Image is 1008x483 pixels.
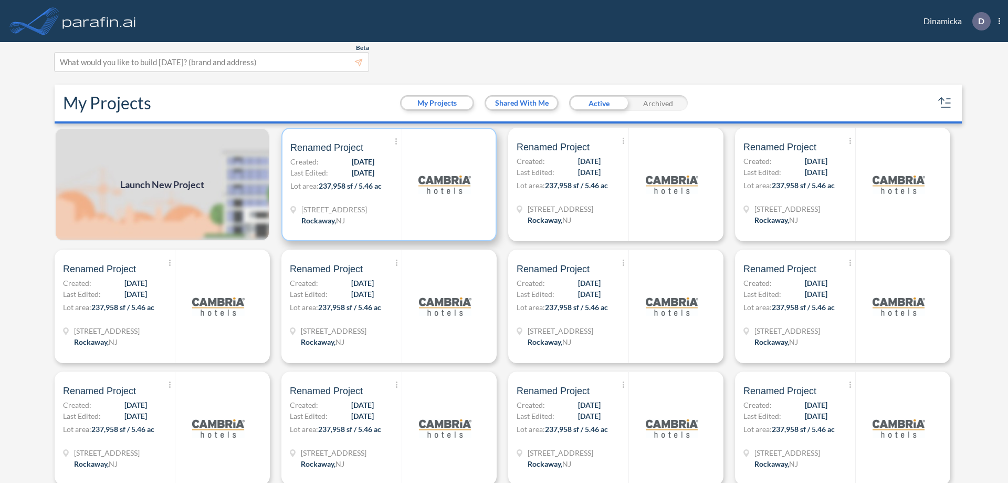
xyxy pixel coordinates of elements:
[528,203,593,214] span: 321 Mt Hope Ave
[937,95,953,111] button: sort
[545,181,608,190] span: 237,958 sf / 5.46 ac
[743,181,772,190] span: Lot area:
[743,289,781,300] span: Last Edited:
[805,167,827,178] span: [DATE]
[335,337,344,346] span: NJ
[63,278,91,289] span: Created:
[63,399,91,410] span: Created:
[789,337,798,346] span: NJ
[578,167,601,178] span: [DATE]
[351,278,374,289] span: [DATE]
[192,402,245,455] img: logo
[754,459,789,468] span: Rockaway ,
[301,337,335,346] span: Rockaway ,
[545,425,608,434] span: 237,958 sf / 5.46 ac
[91,425,154,434] span: 237,958 sf / 5.46 ac
[63,263,136,275] span: Renamed Project
[351,399,374,410] span: [DATE]
[351,410,374,422] span: [DATE]
[754,325,820,336] span: 321 Mt Hope Ave
[63,303,91,312] span: Lot area:
[517,303,545,312] span: Lot area:
[319,181,382,190] span: 237,958 sf / 5.46 ac
[290,156,319,167] span: Created:
[743,410,781,422] span: Last Edited:
[301,204,367,215] span: 321 Mt Hope Ave
[646,158,698,211] img: logo
[772,425,835,434] span: 237,958 sf / 5.46 ac
[74,459,109,468] span: Rockaway ,
[754,215,789,224] span: Rockaway ,
[290,289,328,300] span: Last Edited:
[743,141,816,153] span: Renamed Project
[743,278,772,289] span: Created:
[754,336,798,347] div: Rockaway, NJ
[528,447,593,458] span: 321 Mt Hope Ave
[74,336,118,347] div: Rockaway, NJ
[754,458,798,469] div: Rockaway, NJ
[356,44,369,52] span: Beta
[562,459,571,468] span: NJ
[628,95,688,111] div: Archived
[301,336,344,347] div: Rockaway, NJ
[873,158,925,211] img: logo
[517,289,554,300] span: Last Edited:
[352,156,374,167] span: [DATE]
[290,303,318,312] span: Lot area:
[578,399,601,410] span: [DATE]
[789,459,798,468] span: NJ
[646,402,698,455] img: logo
[578,410,601,422] span: [DATE]
[873,402,925,455] img: logo
[290,410,328,422] span: Last Edited:
[517,141,590,153] span: Renamed Project
[336,216,345,225] span: NJ
[517,410,554,422] span: Last Edited:
[290,141,363,154] span: Renamed Project
[743,263,816,275] span: Renamed Project
[528,337,562,346] span: Rockaway ,
[124,410,147,422] span: [DATE]
[124,278,147,289] span: [DATE]
[743,167,781,178] span: Last Edited:
[402,97,472,109] button: My Projects
[290,385,363,397] span: Renamed Project
[517,167,554,178] span: Last Edited:
[754,214,798,225] div: Rockaway, NJ
[743,156,772,167] span: Created:
[419,280,471,333] img: logo
[528,215,562,224] span: Rockaway ,
[528,336,571,347] div: Rockaway, NJ
[60,11,138,32] img: logo
[517,278,545,289] span: Created:
[743,425,772,434] span: Lot area:
[290,181,319,190] span: Lot area:
[192,280,245,333] img: logo
[978,16,984,26] p: D
[63,289,101,300] span: Last Edited:
[55,128,270,241] a: Launch New Project
[301,447,366,458] span: 321 Mt Hope Ave
[805,156,827,167] span: [DATE]
[318,303,381,312] span: 237,958 sf / 5.46 ac
[301,215,345,226] div: Rockaway, NJ
[545,303,608,312] span: 237,958 sf / 5.46 ac
[91,303,154,312] span: 237,958 sf / 5.46 ac
[754,337,789,346] span: Rockaway ,
[55,128,270,241] img: add
[743,303,772,312] span: Lot area:
[805,399,827,410] span: [DATE]
[74,447,140,458] span: 321 Mt Hope Ave
[74,458,118,469] div: Rockaway, NJ
[351,289,374,300] span: [DATE]
[562,337,571,346] span: NJ
[517,181,545,190] span: Lot area:
[63,425,91,434] span: Lot area:
[754,203,820,214] span: 321 Mt Hope Ave
[517,385,590,397] span: Renamed Project
[528,325,593,336] span: 321 Mt Hope Ave
[772,181,835,190] span: 237,958 sf / 5.46 ac
[418,158,471,211] img: logo
[109,337,118,346] span: NJ
[908,12,1000,30] div: Dinamicka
